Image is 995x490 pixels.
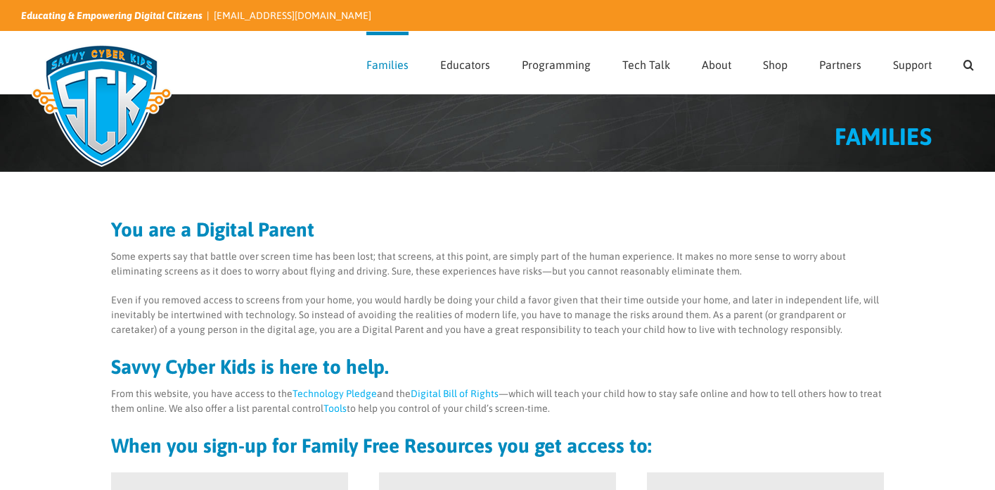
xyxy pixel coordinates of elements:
[366,32,974,94] nav: Main Menu
[111,220,885,239] h2: You are a Digital Parent
[111,249,885,279] p: Some experts say that battle over screen time has been lost; that screens, at this point, are sim...
[111,357,885,377] h2: Savvy Cyber Kids is here to help.
[440,32,490,94] a: Educators
[323,403,347,414] a: Tools
[835,122,932,150] span: FAMILIES
[702,59,731,70] span: About
[21,10,203,21] i: Educating & Empowering Digital Citizens
[763,32,788,94] a: Shop
[111,387,885,416] p: From this website, you have access to the and the —which will teach your child how to stay safe o...
[366,32,409,94] a: Families
[111,434,652,457] strong: When you sign-up for Family Free Resources you get access to:
[522,59,591,70] span: Programming
[111,293,885,337] p: Even if you removed access to screens from your home, you would hardly be doing your child a favo...
[893,32,932,94] a: Support
[293,388,377,399] a: Technology Pledge
[622,59,670,70] span: Tech Talk
[702,32,731,94] a: About
[440,59,490,70] span: Educators
[21,35,182,176] img: Savvy Cyber Kids Logo
[893,59,932,70] span: Support
[819,32,861,94] a: Partners
[214,10,371,21] a: [EMAIL_ADDRESS][DOMAIN_NAME]
[366,59,409,70] span: Families
[819,59,861,70] span: Partners
[622,32,670,94] a: Tech Talk
[411,388,499,399] a: Digital Bill of Rights
[763,59,788,70] span: Shop
[522,32,591,94] a: Programming
[963,32,974,94] a: Search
